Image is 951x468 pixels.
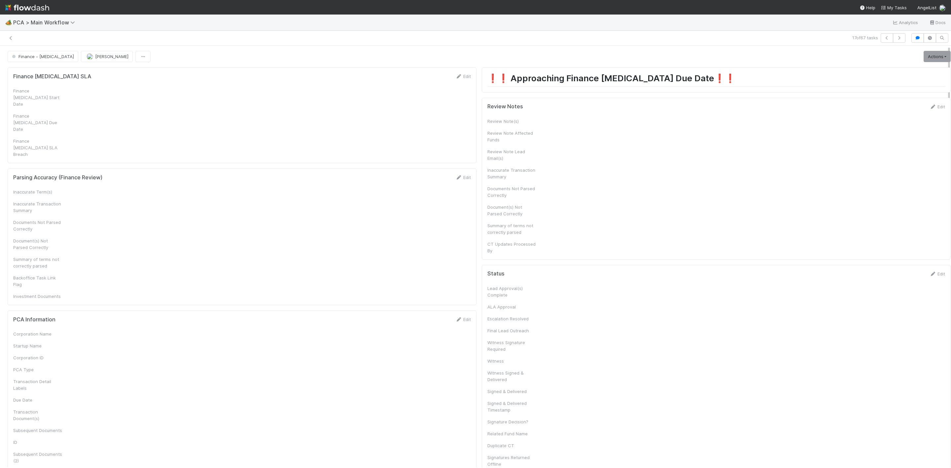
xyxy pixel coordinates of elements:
[13,409,63,422] div: Transaction Document(s)
[487,118,537,125] div: Review Note(s)
[13,237,63,251] div: Document(s) Not Parsed Correctly
[929,18,946,26] a: Docs
[487,204,537,217] div: Document(s) Not Parsed Correctly
[487,418,537,425] div: Signature Decision?
[487,103,523,110] h5: Review Notes
[487,304,537,310] div: ALA Approval
[487,358,537,364] div: Witness
[13,354,63,361] div: Corporation ID
[13,174,102,181] h5: Parsing Accuracy (Finance Review)
[487,388,537,395] div: Signed & Delivered
[939,5,946,11] img: avatar_d7f67417-030a-43ce-a3ce-a315a3ccfd08.png
[852,34,878,41] span: 17 of 67 tasks
[13,331,63,337] div: Corporation Name
[487,400,537,413] div: Signed & Delivered Timestamp
[13,293,63,300] div: Investment Documents
[487,270,505,277] h5: Status
[487,185,537,198] div: Documents Not Parsed Correctly
[13,451,63,464] div: Subsequent Documents (2)
[917,5,936,10] span: AngelList
[930,104,945,109] a: Edit
[487,167,537,180] div: Inaccurate Transaction Summary
[487,241,537,254] div: CT Updates Processed By
[455,175,471,180] a: Edit
[13,316,55,323] h5: PCA Information
[860,4,875,11] div: Help
[8,51,78,62] button: Finance - [MEDICAL_DATA]
[13,113,63,132] div: Finance [MEDICAL_DATA] Due Date
[487,73,945,87] h1: ❗️❗️ Approaching Finance [MEDICAL_DATA] Due Date❗️❗️
[81,51,133,62] button: [PERSON_NAME]
[13,427,63,434] div: Subsequent Documents
[87,53,93,60] img: avatar_d7f67417-030a-43ce-a3ce-a315a3ccfd08.png
[13,88,63,107] div: Finance [MEDICAL_DATA] Start Date
[11,54,74,59] span: Finance - [MEDICAL_DATA]
[13,219,63,232] div: Documents Not Parsed Correctly
[487,327,537,334] div: Final Lead Outreach
[487,454,537,467] div: Signatures Returned Offline
[5,2,49,13] img: logo-inverted-e16ddd16eac7371096b0.svg
[487,222,537,235] div: Summary of terms not correctly parsed
[487,370,537,383] div: Witness Signed & Delivered
[487,430,537,437] div: Related Fund Name
[13,378,63,391] div: Transaction Detail Labels
[5,19,12,25] span: 🏕️
[892,18,918,26] a: Analytics
[487,285,537,298] div: Lead Approval(s) Complete
[487,130,537,143] div: Review Note Affected Funds
[95,54,128,59] span: [PERSON_NAME]
[13,200,63,214] div: Inaccurate Transaction Summary
[487,148,537,162] div: Review Note Lead Email(s)
[930,271,945,276] a: Edit
[13,19,78,26] span: PCA > Main Workflow
[881,5,907,10] span: My Tasks
[487,315,537,322] div: Escalation Resolved
[487,442,537,449] div: Duplicate CT
[13,342,63,349] div: Startup Name
[13,274,63,288] div: Backoffice Task Link Flag
[13,256,63,269] div: Summary of terms not correctly parsed
[13,439,63,446] div: ID
[455,317,471,322] a: Edit
[881,4,907,11] a: My Tasks
[487,339,537,352] div: Witness Signature Required
[13,73,91,80] h5: Finance [MEDICAL_DATA] SLA
[13,366,63,373] div: PCA Type
[13,397,63,403] div: Due Date
[13,138,63,158] div: Finance [MEDICAL_DATA] SLA Breach
[924,51,951,62] a: Actions
[455,74,471,79] a: Edit
[13,189,63,195] div: Inaccurate Term(s)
